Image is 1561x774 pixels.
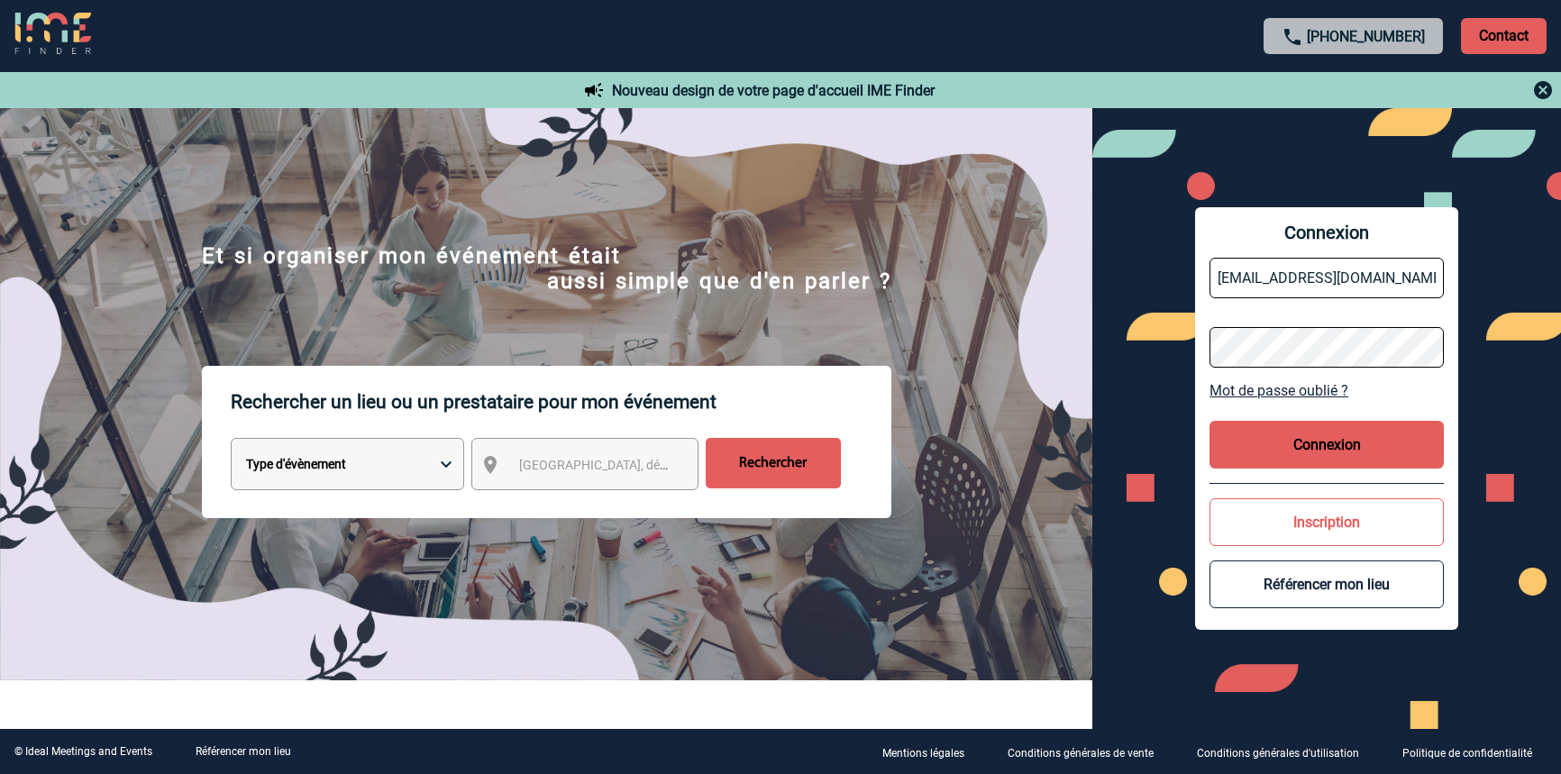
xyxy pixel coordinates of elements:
[1402,747,1532,760] p: Politique de confidentialité
[1210,222,1444,243] span: Connexion
[993,743,1182,760] a: Conditions générales de vente
[519,458,770,472] span: [GEOGRAPHIC_DATA], département, région...
[1197,747,1359,760] p: Conditions générales d'utilisation
[1210,258,1444,298] input: Email *
[1461,18,1547,54] p: Contact
[1282,26,1303,48] img: call-24-px.png
[231,366,891,438] p: Rechercher un lieu ou un prestataire pour mon événement
[1210,382,1444,399] a: Mot de passe oublié ?
[1210,560,1444,608] button: Référencer mon lieu
[1307,28,1425,45] a: [PHONE_NUMBER]
[1182,743,1388,760] a: Conditions générales d'utilisation
[882,747,964,760] p: Mentions légales
[868,743,993,760] a: Mentions légales
[1388,743,1561,760] a: Politique de confidentialité
[706,438,841,488] input: Rechercher
[1008,747,1154,760] p: Conditions générales de vente
[196,745,291,758] a: Référencer mon lieu
[1210,498,1444,546] button: Inscription
[14,745,152,758] div: © Ideal Meetings and Events
[1210,421,1444,469] button: Connexion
